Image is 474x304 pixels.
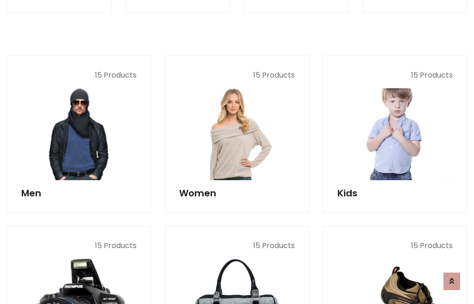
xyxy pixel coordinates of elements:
[337,240,453,251] p: 15 Products
[21,70,137,81] p: 15 Products
[21,188,137,199] h5: Men
[179,188,294,199] h5: Women
[337,188,453,199] h5: Kids
[337,70,453,81] p: 15 Products
[179,240,294,251] p: 15 Products
[21,240,137,251] p: 15 Products
[179,70,294,81] p: 15 Products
